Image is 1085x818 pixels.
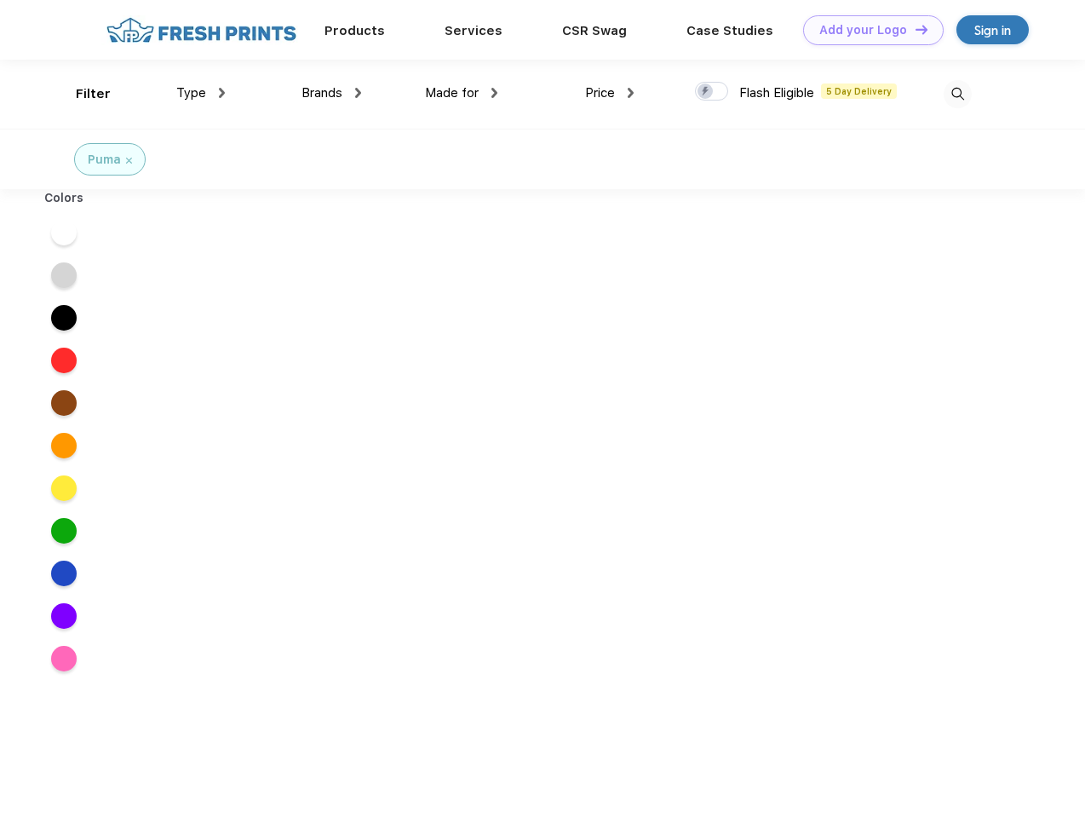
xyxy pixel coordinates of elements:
[76,84,111,104] div: Filter
[219,88,225,98] img: dropdown.png
[628,88,634,98] img: dropdown.png
[32,189,97,207] div: Colors
[916,25,927,34] img: DT
[821,84,897,99] span: 5 Day Delivery
[101,15,301,45] img: fo%20logo%202.webp
[355,88,361,98] img: dropdown.png
[445,23,502,38] a: Services
[491,88,497,98] img: dropdown.png
[176,85,206,101] span: Type
[562,23,627,38] a: CSR Swag
[585,85,615,101] span: Price
[956,15,1029,44] a: Sign in
[88,151,121,169] div: Puma
[324,23,385,38] a: Products
[974,20,1011,40] div: Sign in
[819,23,907,37] div: Add your Logo
[944,80,972,108] img: desktop_search.svg
[301,85,342,101] span: Brands
[126,158,132,164] img: filter_cancel.svg
[425,85,479,101] span: Made for
[739,85,814,101] span: Flash Eligible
